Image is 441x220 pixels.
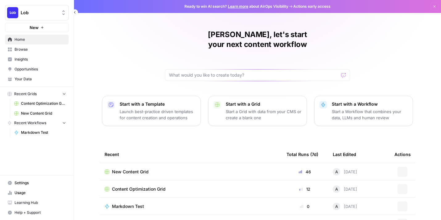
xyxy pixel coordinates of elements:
a: Usage [5,188,69,198]
a: Home [5,35,69,44]
button: Help + Support [5,208,69,218]
button: Start with a WorkflowStart a Workflow that combines your data, LLMs and human review [314,96,413,126]
span: Content Optimization Grid [21,101,66,106]
span: A [335,203,338,209]
button: Start with a GridStart a Grid with data from your CMS or create a blank one [208,96,307,126]
p: Start with a Workflow [332,101,408,107]
span: Ready to win AI search? about AirOps Visibility [184,4,288,9]
button: Workspace: Lob [5,5,69,20]
span: Opportunities [14,66,66,72]
div: [DATE] [333,185,357,193]
div: [DATE] [333,203,357,210]
span: A [335,186,338,192]
div: Recent [105,146,277,163]
p: Start a Grid with data from your CMS or create a blank one [226,108,302,121]
div: Total Runs (7d) [286,146,318,163]
a: Content Optimization Grid [11,99,69,108]
span: Learning Hub [14,200,66,205]
span: Insights [14,57,66,62]
p: Launch best-practice driven templates for content creation and operations [120,108,196,121]
span: Markdown Test [112,203,144,209]
a: Learning Hub [5,198,69,208]
div: Actions [394,146,411,163]
a: Settings [5,178,69,188]
a: New Content Grid [11,108,69,118]
span: Lob [21,10,58,16]
a: Markdown Test [11,128,69,137]
div: Last Edited [333,146,356,163]
button: New [5,23,69,32]
span: Markdown Test [21,130,66,135]
span: Recent Workflows [14,120,46,126]
span: A [335,169,338,175]
a: Markdown Test [105,203,277,209]
span: Your Data [14,76,66,82]
p: Start with a Template [120,101,196,107]
div: [DATE] [333,168,357,176]
a: Insights [5,54,69,64]
button: Recent Grids [5,89,69,99]
button: Recent Workflows [5,118,69,128]
span: New Content Grid [112,169,149,175]
span: Actions early access [293,4,331,9]
div: 12 [286,186,323,192]
span: New [30,24,39,31]
span: Help + Support [14,210,66,215]
span: Recent Grids [14,91,37,97]
a: Your Data [5,74,69,84]
p: Start a Workflow that combines your data, LLMs and human review [332,108,408,121]
span: Home [14,37,66,42]
span: New Content Grid [21,111,66,116]
h1: [PERSON_NAME], let's start your next content workflow [165,30,350,49]
a: New Content Grid [105,169,277,175]
div: 0 [286,203,323,209]
a: Browse [5,44,69,54]
div: 46 [286,169,323,175]
img: Lob Logo [7,7,18,18]
input: What would you like to create today? [169,72,339,78]
a: Content Optimization Grid [105,186,277,192]
span: Usage [14,190,66,196]
span: Browse [14,47,66,52]
span: Content Optimization Grid [112,186,166,192]
a: Learn more [228,4,248,9]
a: Opportunities [5,64,69,74]
span: Settings [14,180,66,186]
p: Start with a Grid [226,101,302,107]
button: Start with a TemplateLaunch best-practice driven templates for content creation and operations [102,96,201,126]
